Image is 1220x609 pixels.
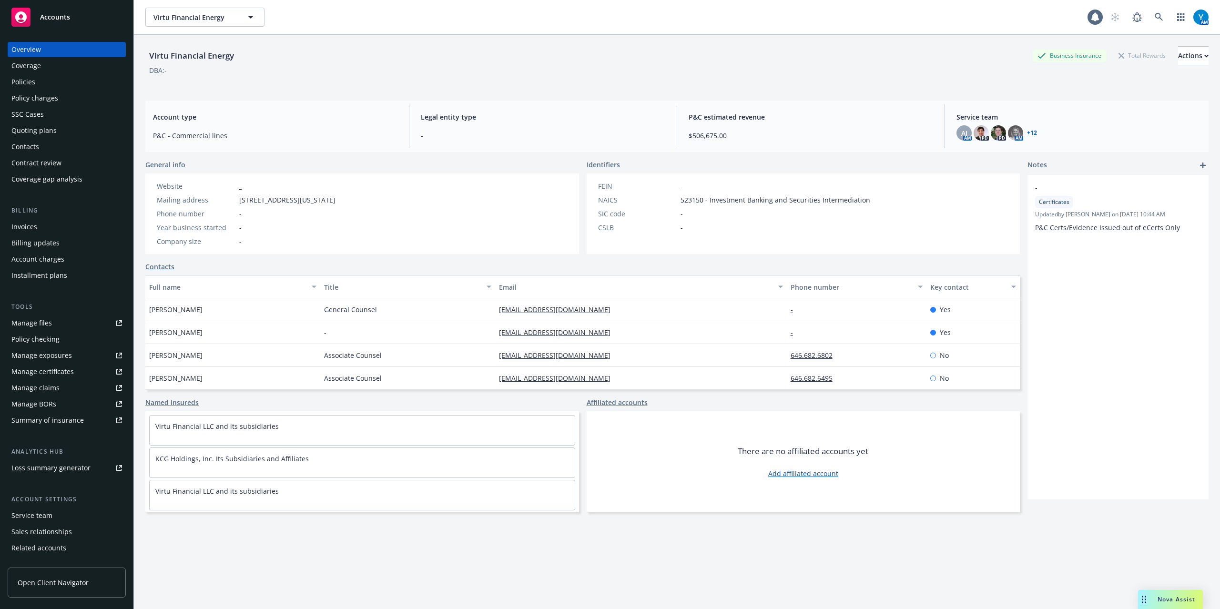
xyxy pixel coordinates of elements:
span: - [681,181,683,191]
span: - [324,327,326,337]
button: Phone number [787,275,927,298]
div: -CertificatesUpdatedby [PERSON_NAME] on [DATE] 10:44 AMP&C Certs/Evidence Issued out of eCerts Only [1027,175,1209,240]
a: [EMAIL_ADDRESS][DOMAIN_NAME] [499,351,618,360]
a: Virtu Financial LLC and its subsidiaries [155,487,279,496]
span: 523150 - Investment Banking and Securities Intermediation [681,195,870,205]
div: Loss summary generator [11,460,91,476]
a: Virtu Financial LLC and its subsidiaries [155,422,279,431]
div: Sales relationships [11,524,72,539]
div: Drag to move [1138,590,1150,609]
div: Policy changes [11,91,58,106]
div: SIC code [598,209,677,219]
a: Invoices [8,219,126,234]
span: No [940,350,949,360]
a: Accounts [8,4,126,30]
a: Installment plans [8,268,126,283]
span: Yes [940,304,951,315]
button: Key contact [926,275,1020,298]
span: [PERSON_NAME] [149,327,203,337]
div: Account settings [8,495,126,504]
a: Overview [8,42,126,57]
div: Analytics hub [8,447,126,457]
a: Contract review [8,155,126,171]
span: P&C Certs/Evidence Issued out of eCerts Only [1035,223,1180,232]
div: Website [157,181,235,191]
div: Phone number [791,282,913,292]
a: KCG Holdings, Inc. Its Subsidiaries and Affiliates [155,454,309,463]
div: Contacts [11,139,39,154]
div: Related accounts [11,540,66,556]
a: Manage claims [8,380,126,396]
a: Policy changes [8,91,126,106]
span: [STREET_ADDRESS][US_STATE] [239,195,335,205]
span: - [239,236,242,246]
a: Policies [8,74,126,90]
a: add [1197,160,1209,171]
span: [PERSON_NAME] [149,304,203,315]
a: Billing updates [8,235,126,251]
img: photo [991,125,1006,141]
button: Virtu Financial Energy [145,8,264,27]
a: Switch app [1171,8,1190,27]
a: Policy checking [8,332,126,347]
span: Service team [956,112,1201,122]
div: Invoices [11,219,37,234]
div: Contract review [11,155,61,171]
a: Coverage gap analysis [8,172,126,187]
a: Affiliated accounts [587,397,648,407]
span: General info [145,160,185,170]
span: Yes [940,327,951,337]
div: Actions [1178,47,1209,65]
img: photo [974,125,989,141]
div: Quoting plans [11,123,57,138]
span: [PERSON_NAME] [149,350,203,360]
div: Title [324,282,481,292]
a: 646.682.6802 [791,351,840,360]
a: Contacts [145,262,174,272]
a: Start snowing [1106,8,1125,27]
div: Phone number [157,209,235,219]
a: - [791,305,801,314]
span: Accounts [40,13,70,21]
span: Notes [1027,160,1047,171]
div: Summary of insurance [11,413,84,428]
div: Full name [149,282,306,292]
div: DBA: - [149,65,167,75]
div: Client features [11,557,59,572]
div: Manage claims [11,380,60,396]
span: Associate Counsel [324,350,382,360]
a: +12 [1027,130,1037,136]
div: Company size [157,236,235,246]
span: - [239,209,242,219]
a: Manage files [8,315,126,331]
button: Full name [145,275,320,298]
a: Report a Bug [1128,8,1147,27]
span: Manage exposures [8,348,126,363]
img: photo [1008,125,1023,141]
a: Sales relationships [8,524,126,539]
span: - [239,223,242,233]
div: Manage exposures [11,348,72,363]
span: AJ [961,128,967,138]
div: Business Insurance [1033,50,1106,61]
div: Total Rewards [1114,50,1170,61]
span: Open Client Navigator [18,578,89,588]
div: Coverage [11,58,41,73]
span: Associate Counsel [324,373,382,383]
span: Updated by [PERSON_NAME] on [DATE] 10:44 AM [1035,210,1201,219]
a: Related accounts [8,540,126,556]
span: Legal entity type [421,112,665,122]
div: Key contact [930,282,1006,292]
a: [EMAIL_ADDRESS][DOMAIN_NAME] [499,374,618,383]
div: Account charges [11,252,64,267]
span: - [681,209,683,219]
div: Billing updates [11,235,60,251]
div: Manage BORs [11,396,56,412]
div: Billing [8,206,126,215]
div: Installment plans [11,268,67,283]
a: Named insureds [145,397,199,407]
a: Account charges [8,252,126,267]
a: - [791,328,801,337]
div: Overview [11,42,41,57]
a: [EMAIL_ADDRESS][DOMAIN_NAME] [499,305,618,314]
